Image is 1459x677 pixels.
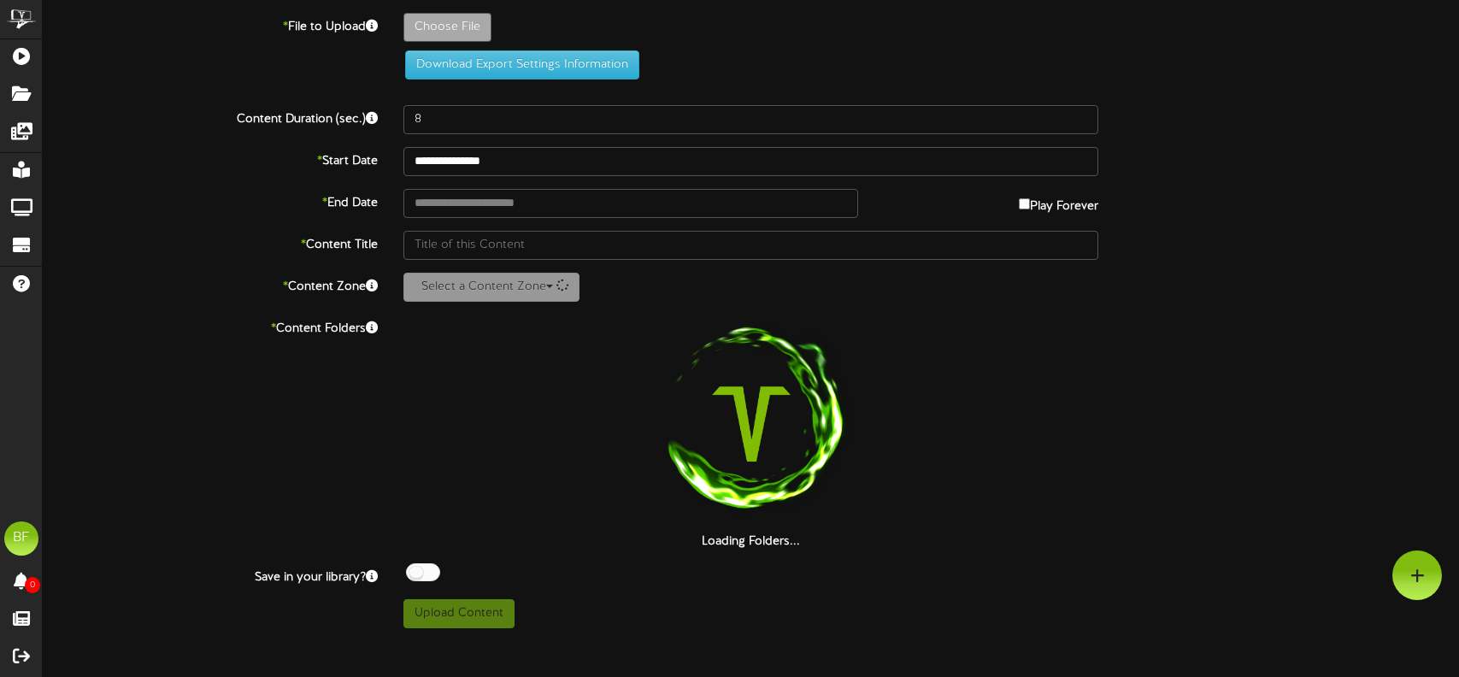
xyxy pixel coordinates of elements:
label: Start Date [30,147,391,170]
label: Play Forever [1019,189,1098,215]
input: Title of this Content [403,231,1099,260]
label: Content Duration (sec.) [30,105,391,128]
span: 0 [25,577,40,593]
button: Upload Content [403,599,515,628]
strong: Loading Folders... [702,535,800,548]
label: Content Title [30,231,391,254]
label: Content Zone [30,273,391,296]
label: Content Folders [30,315,391,338]
a: Download Export Settings Information [397,58,639,71]
button: Download Export Settings Information [405,50,639,79]
label: File to Upload [30,13,391,36]
img: loading-spinner-1.png [642,315,861,533]
button: Select a Content Zone [403,273,579,302]
input: Play Forever [1019,198,1030,209]
label: Save in your library? [30,563,391,586]
div: BF [4,521,38,556]
label: End Date [30,189,391,212]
